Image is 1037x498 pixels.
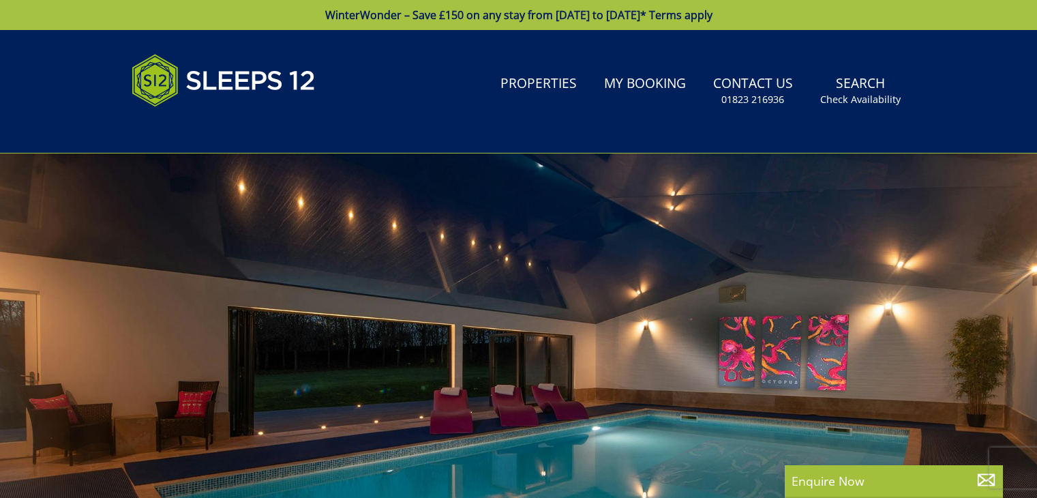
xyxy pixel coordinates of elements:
[708,69,798,113] a: Contact Us01823 216936
[495,69,582,100] a: Properties
[125,123,268,134] iframe: Customer reviews powered by Trustpilot
[599,69,691,100] a: My Booking
[132,46,316,115] img: Sleeps 12
[792,472,996,490] p: Enquire Now
[815,69,906,113] a: SearchCheck Availability
[820,93,901,106] small: Check Availability
[721,93,784,106] small: 01823 216936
